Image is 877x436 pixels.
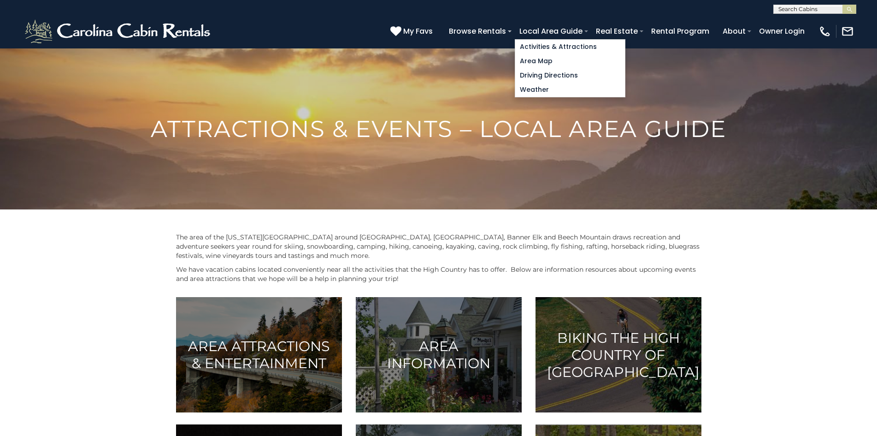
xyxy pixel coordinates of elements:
[515,40,625,54] a: Activities & Attractions
[841,25,854,38] img: mail-regular-white.png
[515,54,625,68] a: Area Map
[356,297,522,412] a: Area Information
[367,338,510,372] h3: Area Information
[23,18,214,45] img: White-1-2.png
[515,83,625,97] a: Weather
[390,25,435,37] a: My Favs
[515,23,587,39] a: Local Area Guide
[188,338,330,372] h3: Area Attractions & Entertainment
[754,23,809,39] a: Owner Login
[403,25,433,37] span: My Favs
[536,297,701,412] a: Biking the High Country of [GEOGRAPHIC_DATA]
[718,23,750,39] a: About
[591,23,642,39] a: Real Estate
[647,23,714,39] a: Rental Program
[176,297,342,412] a: Area Attractions & Entertainment
[444,23,511,39] a: Browse Rentals
[547,329,690,381] h3: Biking the High Country of [GEOGRAPHIC_DATA]
[176,265,701,283] p: We have vacation cabins located conveniently near all the activities that the High Country has to...
[515,68,625,83] a: Driving Directions
[176,233,701,260] p: The area of the [US_STATE][GEOGRAPHIC_DATA] around [GEOGRAPHIC_DATA], [GEOGRAPHIC_DATA], Banner E...
[818,25,831,38] img: phone-regular-white.png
